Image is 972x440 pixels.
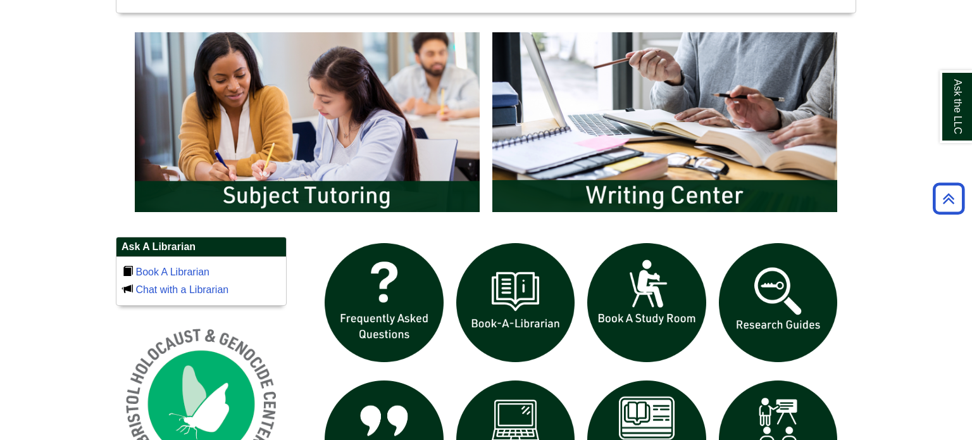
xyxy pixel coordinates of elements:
div: slideshow [128,26,844,224]
img: Writing Center Information [486,26,844,218]
a: Chat with a Librarian [135,284,228,295]
img: book a study room icon links to book a study room web page [581,237,713,368]
a: Back to Top [928,190,969,207]
img: Book a Librarian icon links to book a librarian web page [450,237,582,368]
img: Research Guides icon links to research guides web page [713,237,844,368]
h2: Ask A Librarian [116,237,286,257]
img: Subject Tutoring Information [128,26,486,218]
a: Book A Librarian [135,267,209,277]
img: frequently asked questions [318,237,450,368]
